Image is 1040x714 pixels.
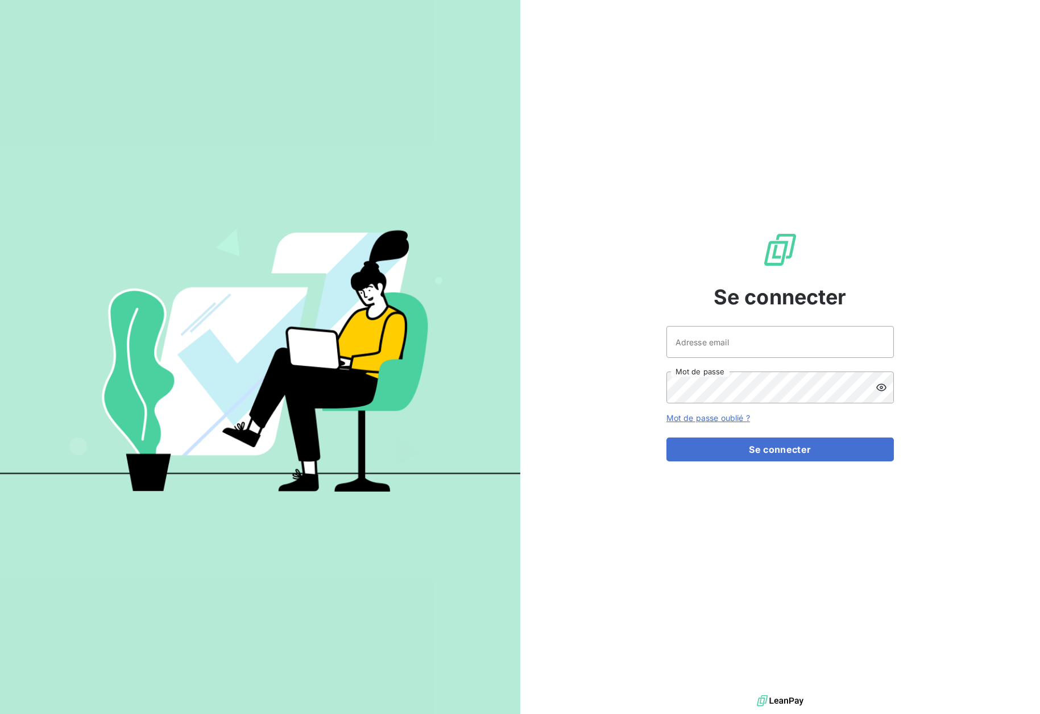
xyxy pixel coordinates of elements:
img: logo [757,692,803,709]
a: Mot de passe oublié ? [666,413,750,423]
img: Logo LeanPay [762,232,798,268]
button: Se connecter [666,438,894,461]
span: Se connecter [714,282,847,312]
input: placeholder [666,326,894,358]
